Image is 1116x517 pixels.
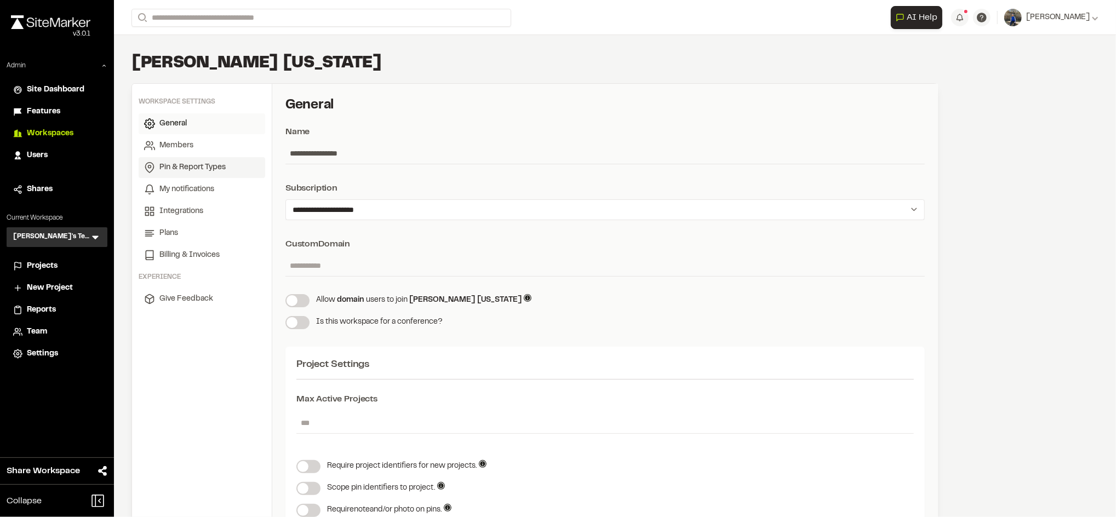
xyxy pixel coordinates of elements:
span: Share Workspace [7,464,80,478]
span: Billing & Invoices [159,249,220,261]
div: Project Settings [296,358,914,372]
p: Admin [7,61,26,71]
span: Collapse [7,495,42,508]
span: Integrations [159,205,203,217]
span: [PERSON_NAME] [US_STATE] [409,297,522,303]
div: Subscription [285,182,925,195]
a: Billing & Invoices [139,245,265,266]
span: Shares [27,183,53,196]
span: Pin & Report Types [159,162,226,174]
span: My notifications [159,183,214,196]
div: Require project identifiers for new projects. [327,460,477,473]
img: User [1004,9,1022,26]
button: Open AI Assistant [891,6,942,29]
span: General [159,118,187,130]
span: Projects [27,260,58,272]
a: Site Dashboard [13,84,101,96]
button: Search [131,9,151,27]
span: Settings [27,348,58,360]
span: New Project [27,282,73,294]
div: Oh geez...please don't... [11,29,90,39]
p: Current Workspace [7,213,107,223]
span: Users [27,150,48,162]
span: [PERSON_NAME] [1026,12,1090,24]
a: General [139,113,265,134]
div: Name [285,125,925,139]
span: AI Help [907,11,937,24]
span: Workspaces [27,128,73,140]
span: Features [27,106,60,118]
span: Team [27,326,47,338]
div: Allow users to join [316,294,522,307]
a: Integrations [139,201,265,222]
a: New Project [13,282,101,294]
a: Workspaces [13,128,101,140]
img: rebrand.png [11,15,90,29]
div: Max Active Projects [296,393,914,406]
div: Open AI Assistant [891,6,947,29]
span: Members [159,140,193,152]
span: Reports [27,304,56,316]
div: Require note and/or photo on pins. [327,504,442,517]
button: [PERSON_NAME] [1004,9,1098,26]
a: Members [139,135,265,156]
span: domain [337,297,366,303]
a: Shares [13,183,101,196]
div: Is this workspace for a conference? [316,316,443,329]
a: Team [13,326,101,338]
div: Scope pin identifiers to project. [327,482,435,495]
a: Features [13,106,101,118]
a: Settings [13,348,101,360]
a: My notifications [139,179,265,200]
a: Give Feedback [139,289,265,309]
div: Experience [139,272,265,282]
h3: [PERSON_NAME]'s Test [13,232,90,243]
span: Plans [159,227,178,239]
a: Users [13,150,101,162]
div: Custom Domain [285,238,925,251]
a: Reports [13,304,101,316]
span: Site Dashboard [27,84,84,96]
span: Give Feedback [159,293,213,305]
a: Projects [13,260,101,272]
h2: General [285,97,925,114]
div: Workspace settings [139,97,265,107]
a: Plans [139,223,265,244]
h1: [PERSON_NAME] [US_STATE] [131,53,382,74]
a: Pin & Report Types [139,157,265,178]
